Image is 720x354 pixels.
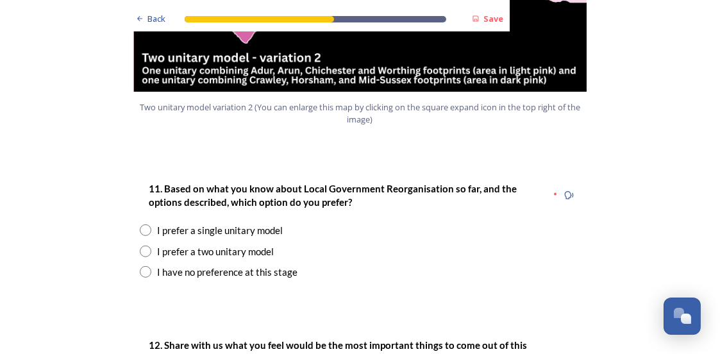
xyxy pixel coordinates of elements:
button: Open Chat [664,298,701,335]
span: Two unitary model variation 2 (You can enlarge this map by clicking on the square expand icon in ... [139,101,582,126]
strong: 11. Based on what you know about Local Government Reorganisation so far, and the options describe... [149,183,519,208]
div: I have no preference at this stage [158,265,298,280]
div: I prefer a two unitary model [158,244,274,259]
strong: Save [483,13,503,24]
span: Back [147,13,165,25]
div: I prefer a single unitary model [158,223,283,238]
